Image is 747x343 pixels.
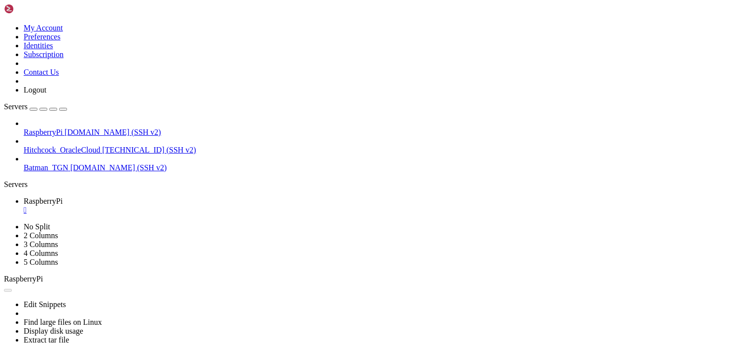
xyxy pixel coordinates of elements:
[24,68,59,76] a: Contact Us
[24,86,46,94] a: Logout
[4,102,67,111] a: Servers
[24,146,743,155] a: Hitchcock_OracleCloud [TECHNICAL_ID] (SSH v2)
[24,128,743,137] a: RaspberryPi [DOMAIN_NAME] (SSH v2)
[4,4,619,13] x-row: Connecting [DOMAIN_NAME]...
[24,163,743,172] a: Batman_TGN [DOMAIN_NAME] (SSH v2)
[24,300,66,309] a: Edit Snippets
[24,206,743,215] a: 
[24,197,63,205] span: RaspberryPi
[24,231,58,240] a: 2 Columns
[4,13,9,23] div: (0, 1)
[24,258,58,266] a: 5 Columns
[24,327,83,335] a: Display disk usage
[70,163,167,172] span: [DOMAIN_NAME] (SSH v2)
[24,50,64,59] a: Subscription
[24,137,743,155] li: Hitchcock_OracleCloud [TECHNICAL_ID] (SSH v2)
[24,318,102,326] a: Find large files on Linux
[24,240,58,249] a: 3 Columns
[24,197,743,215] a: RaspberryPi
[24,163,68,172] span: Batman_TGN
[24,155,743,172] li: Batman_TGN [DOMAIN_NAME] (SSH v2)
[24,222,50,231] a: No Split
[4,4,61,14] img: Shellngn
[24,41,53,50] a: Identities
[4,102,28,111] span: Servers
[65,128,161,136] span: [DOMAIN_NAME] (SSH v2)
[24,249,58,257] a: 4 Columns
[102,146,196,154] span: [TECHNICAL_ID] (SSH v2)
[4,180,743,189] div: Servers
[24,119,743,137] li: RaspberryPi [DOMAIN_NAME] (SSH v2)
[4,275,43,283] span: RaspberryPi
[24,146,101,154] span: Hitchcock_OracleCloud
[24,32,61,41] a: Preferences
[24,24,63,32] a: My Account
[24,128,63,136] span: RaspberryPi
